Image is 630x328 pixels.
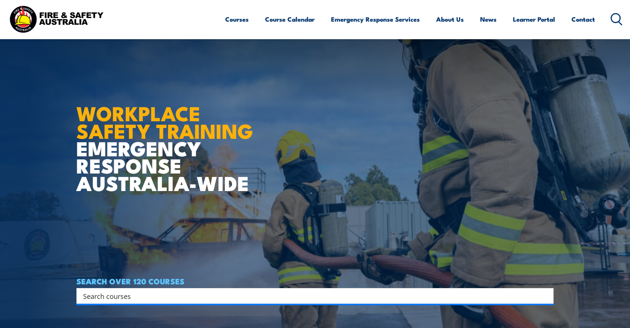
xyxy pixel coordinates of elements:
[541,291,551,301] button: Search magnifier button
[76,277,554,285] h4: SEARCH OVER 120 COURSES
[76,85,259,191] h1: EMERGENCY RESPONSE AUSTRALIA-WIDE
[265,9,315,29] a: Course Calendar
[513,9,555,29] a: Learner Portal
[225,9,249,29] a: Courses
[331,9,420,29] a: Emergency Response Services
[83,290,537,302] input: Search input
[76,97,253,146] strong: WORKPLACE SAFETY TRAINING
[571,9,595,29] a: Contact
[85,291,539,301] form: Search form
[480,9,497,29] a: News
[436,9,464,29] a: About Us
